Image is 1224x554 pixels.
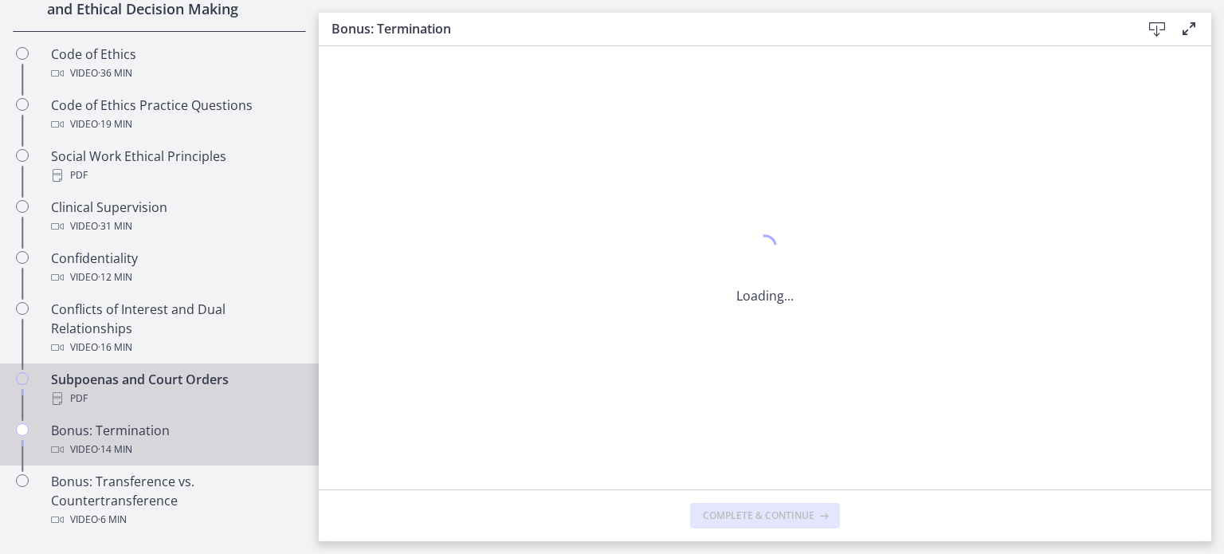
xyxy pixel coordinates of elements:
div: Code of Ethics Practice Questions [51,96,300,134]
div: 1 [736,230,794,267]
div: Confidentiality [51,249,300,287]
span: · 16 min [98,338,132,357]
div: Video [51,115,300,134]
div: Video [51,217,300,236]
div: Video [51,440,300,459]
div: Video [51,338,300,357]
div: Bonus: Transference vs. Countertransference [51,472,300,529]
span: · 36 min [98,64,132,83]
div: Code of Ethics [51,45,300,83]
span: Complete & continue [703,509,814,522]
div: PDF [51,389,300,408]
span: · 12 min [98,268,132,287]
span: · 31 min [98,217,132,236]
button: Complete & continue [690,503,840,528]
div: Bonus: Termination [51,421,300,459]
span: · 14 min [98,440,132,459]
h3: Bonus: Termination [331,19,1116,38]
div: Video [51,268,300,287]
div: Video [51,64,300,83]
div: Social Work Ethical Principles [51,147,300,185]
div: Video [51,510,300,529]
p: Loading... [736,286,794,305]
span: · 6 min [98,510,127,529]
div: Conflicts of Interest and Dual Relationships [51,300,300,357]
div: PDF [51,166,300,185]
span: · 19 min [98,115,132,134]
div: Subpoenas and Court Orders [51,370,300,408]
div: Clinical Supervision [51,198,300,236]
